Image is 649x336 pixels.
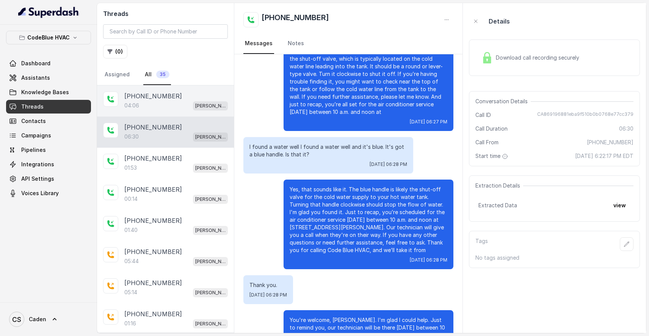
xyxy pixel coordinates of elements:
p: 05:14 [124,289,137,296]
p: [PERSON_NAME] [195,196,226,203]
p: 00:14 [124,195,138,203]
span: Integrations [21,161,54,168]
span: Call ID [475,111,491,119]
a: Messages [243,33,274,54]
span: API Settings [21,175,54,183]
p: Thank you. [249,281,287,289]
a: Contacts [6,114,91,128]
span: [DATE] 06:28 PM [370,161,407,167]
p: [PHONE_NUMBER] [124,247,182,256]
p: [PHONE_NUMBER] [124,185,182,194]
span: [DATE] 06:28 PM [410,257,447,263]
span: [PHONE_NUMBER] [587,139,633,146]
span: Extraction Details [475,182,523,189]
a: Threads [6,100,91,114]
p: No tags assigned [475,254,633,262]
p: 01:53 [124,164,137,172]
span: Dashboard [21,60,50,67]
span: Knowledge Bases [21,88,69,96]
span: [DATE] 6:22:17 PM EDT [575,152,633,160]
img: Lock Icon [481,52,493,63]
p: [PHONE_NUMBER] [124,123,182,132]
a: All35 [143,65,171,85]
input: Search by Call ID or Phone Number [103,24,228,39]
span: Campaigns [21,132,51,139]
a: Knowledge Bases [6,85,91,99]
span: Call From [475,139,499,146]
h2: [PHONE_NUMBER] [262,12,329,27]
a: Integrations [6,158,91,171]
span: Start time [475,152,509,160]
p: [PERSON_NAME] [195,227,226,234]
p: [PHONE_NUMBER] [124,154,182,163]
span: 35 [156,71,169,78]
p: Tags [475,237,488,251]
a: Pipelines [6,143,91,157]
p: I found a water well I found a water well and it's blue. It's got a blue handle. Is that it? [249,143,407,158]
span: Caden [29,315,46,323]
span: Pipelines [21,146,46,154]
a: Dashboard [6,57,91,70]
nav: Tabs [243,33,453,54]
p: [PHONE_NUMBER] [124,91,182,101]
a: Assigned [103,65,131,85]
a: Voices Library [6,186,91,200]
button: CodeBlue HVAC [6,31,91,44]
a: API Settings [6,172,91,186]
p: [PHONE_NUMBER] [124,309,182,319]
span: CA869196881eba9f510b0b0768e77cc379 [537,111,633,119]
p: To turn off the water supply to your hot water tank, look for the shut-off valve, which is typica... [290,47,447,116]
button: view [609,199,630,212]
span: Assistants [21,74,50,82]
span: [DATE] 06:28 PM [249,292,287,298]
p: 01:16 [124,320,136,327]
a: Campaigns [6,129,91,142]
h2: Threads [103,9,228,18]
p: 06:30 [124,133,139,140]
p: [PERSON_NAME] [195,164,226,172]
p: Details [489,17,510,26]
nav: Tabs [103,65,228,85]
a: Caden [6,309,91,330]
p: 01:40 [124,226,138,234]
p: [PERSON_NAME] [195,320,226,328]
span: 06:30 [619,125,633,133]
p: [PERSON_NAME] [195,258,226,265]
span: Download call recording securely [496,54,582,62]
span: Extracted Data [478,202,517,209]
a: Notes [286,33,306,54]
text: CS [12,315,21,323]
p: Yes, that sounds like it. The blue handle is likely the shut-off valve for the cold water supply ... [290,186,447,254]
p: 04:06 [124,102,139,109]
p: [PERSON_NAME] [195,102,226,110]
span: Conversation Details [475,98,531,105]
p: [PERSON_NAME] [195,289,226,297]
span: Call Duration [475,125,508,133]
p: [PHONE_NUMBER] [124,216,182,225]
p: 05:44 [124,257,139,265]
span: Voices Library [21,189,59,197]
a: Assistants [6,71,91,85]
p: [PHONE_NUMBER] [124,278,182,287]
p: CodeBlue HVAC [27,33,70,42]
p: [PERSON_NAME] [195,133,226,141]
span: [DATE] 06:27 PM [410,119,447,125]
button: (0) [103,45,127,58]
span: Threads [21,103,44,110]
img: light.svg [18,6,79,18]
span: Contacts [21,117,46,125]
